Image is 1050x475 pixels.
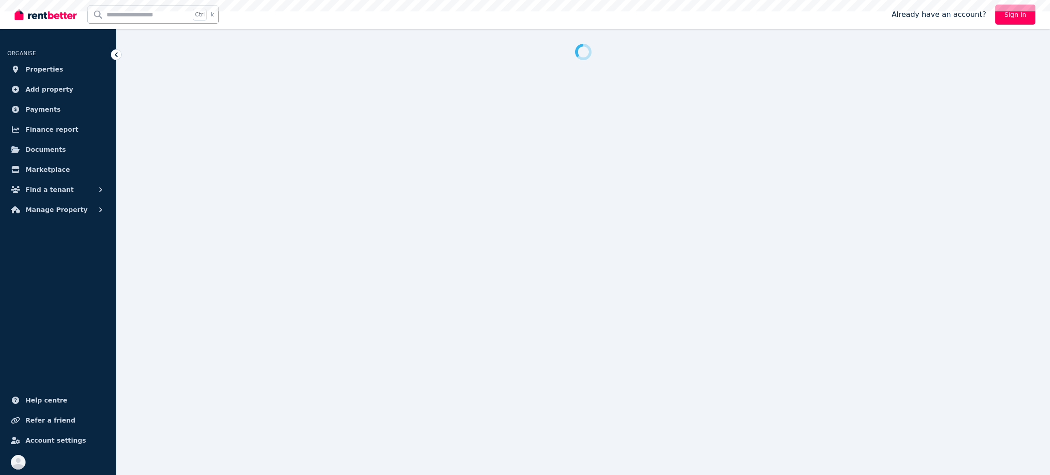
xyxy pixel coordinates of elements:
a: Marketplace [7,160,109,179]
span: Documents [26,144,66,155]
span: ORGANISE [7,50,36,57]
a: Refer a friend [7,411,109,429]
span: Account settings [26,435,86,446]
span: Already have an account? [891,9,986,20]
span: k [211,11,214,18]
span: Add property [26,84,73,95]
span: Payments [26,104,61,115]
img: RentBetter [15,8,77,21]
a: Properties [7,60,109,78]
a: Documents [7,140,109,159]
a: Finance report [7,120,109,139]
button: Manage Property [7,201,109,219]
span: Properties [26,64,63,75]
a: Help centre [7,391,109,409]
a: Account settings [7,431,109,449]
a: Add property [7,80,109,98]
a: Payments [7,100,109,119]
a: Sign In [995,5,1035,25]
span: Manage Property [26,204,87,215]
button: Find a tenant [7,181,109,199]
span: Finance report [26,124,78,135]
span: Find a tenant [26,184,74,195]
span: Ctrl [193,9,207,21]
span: Help centre [26,395,67,406]
span: Marketplace [26,164,70,175]
span: Refer a friend [26,415,75,426]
